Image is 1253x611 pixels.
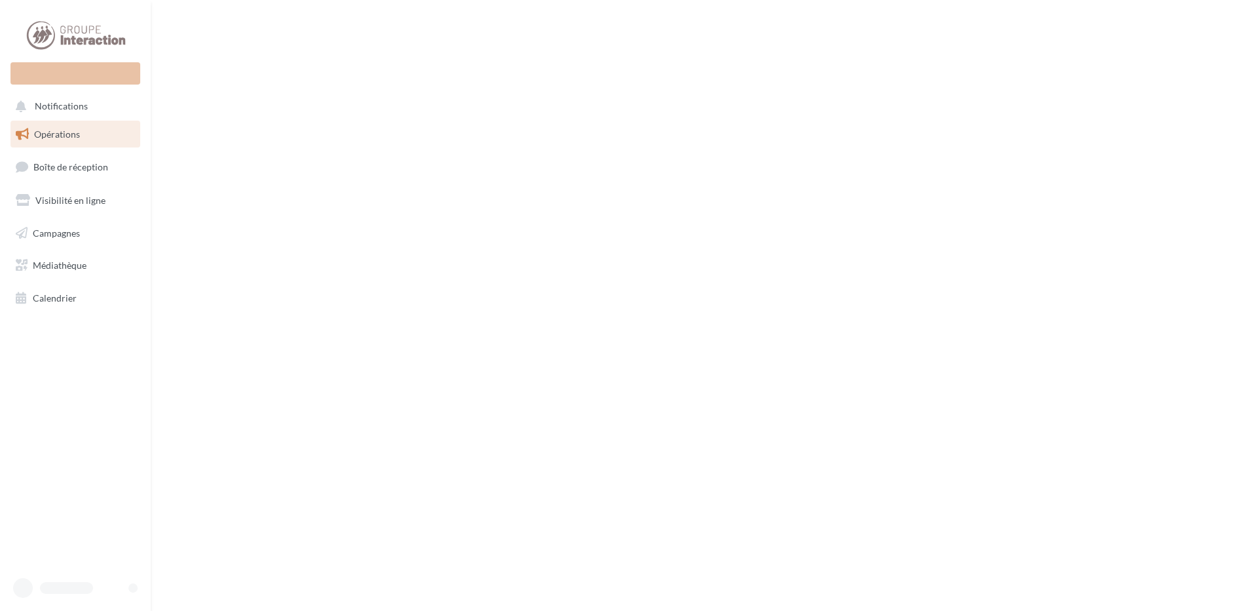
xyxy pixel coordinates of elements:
[33,260,87,271] span: Médiathèque
[8,187,143,214] a: Visibilité en ligne
[35,101,88,112] span: Notifications
[34,128,80,140] span: Opérations
[33,161,108,172] span: Boîte de réception
[33,227,80,238] span: Campagnes
[8,285,143,312] a: Calendrier
[33,292,77,304] span: Calendrier
[8,220,143,247] a: Campagnes
[8,121,143,148] a: Opérations
[8,153,143,181] a: Boîte de réception
[8,252,143,279] a: Médiathèque
[10,62,140,85] div: Nouvelle campagne
[35,195,106,206] span: Visibilité en ligne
